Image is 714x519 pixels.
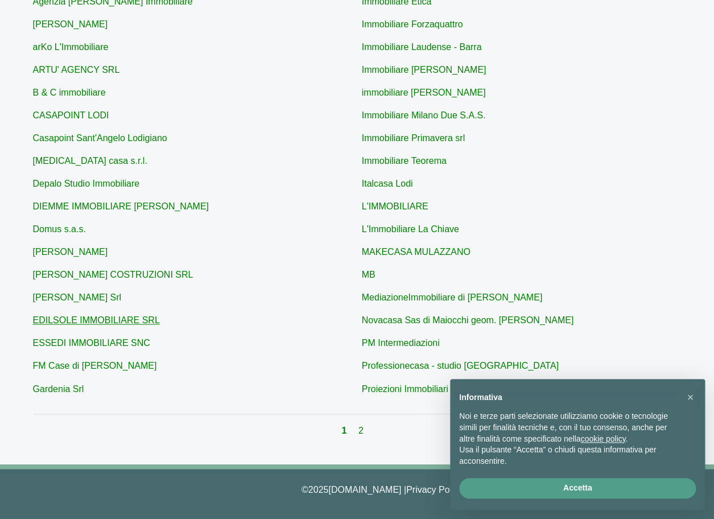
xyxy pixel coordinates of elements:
[362,65,486,75] a: Immobiliare [PERSON_NAME]
[362,384,526,393] a: Proiezioni Immobiliari [PERSON_NAME]
[33,224,86,234] a: Domus s.a.s.
[362,42,482,52] a: Immobiliare Laudense - Barra
[33,133,167,143] a: Casapoint Sant'Angelo Lodigiano
[362,270,375,279] a: MB
[33,179,140,188] a: Depalo Studio Immobiliare
[459,478,696,499] button: Accetta
[459,411,678,444] p: Noi e terze parti selezionate utilizziamo cookie o tecnologie simili per finalità tecniche e, con...
[33,88,106,97] a: B & C immobiliare
[358,425,364,435] a: 2
[33,42,109,52] a: arKo L'Immobiliare
[33,384,84,393] a: Gardenia Srl
[362,133,465,143] a: Immobiliare Primavera srl
[33,201,209,211] a: DIEMME IMMOBILIARE [PERSON_NAME]
[362,179,413,188] a: Italcasa Lodi
[33,315,160,325] a: EDILSOLE IMMOBILIARE SRL
[33,247,108,257] a: [PERSON_NAME]
[687,391,694,403] span: ×
[362,224,459,234] a: L'Immobiliare La Chiave
[362,88,486,97] a: immobiliare [PERSON_NAME]
[33,156,147,166] a: [MEDICAL_DATA] casa s.r.l.
[459,393,678,402] h2: Informativa
[33,65,120,75] a: ARTU' AGENCY SRL
[33,293,122,302] a: [PERSON_NAME] Srl
[33,361,157,370] a: FM Case di [PERSON_NAME]
[362,361,559,370] a: Professionecasa - studio [GEOGRAPHIC_DATA]
[580,434,625,443] a: cookie policy - il link si apre in una nuova scheda
[459,444,678,467] p: Usa il pulsante “Accetta” o chiudi questa informativa per acconsentire.
[362,338,440,348] a: PM Intermediazioni
[42,483,673,496] p: © 2025 [DOMAIN_NAME] | - - |
[362,315,574,325] a: Novacasa Sas di Maiocchi geom. [PERSON_NAME]
[341,425,349,435] a: 1
[362,110,486,120] a: Immobiliare Milano Due S.A.S.
[362,201,428,211] a: L'IMMOBILIARE
[362,247,471,257] a: MAKECASA MULAZZANO
[362,293,542,302] a: MediazioneImmobiliare di [PERSON_NAME]
[362,19,463,29] a: Immobiliare Forzaquattro
[33,19,108,29] a: [PERSON_NAME]
[406,484,463,494] a: Privacy Policy
[33,338,150,348] a: ESSEDI IMMOBILIARE SNC
[681,388,699,406] button: Chiudi questa informativa
[33,270,193,279] a: [PERSON_NAME] COSTRUZIONI SRL
[362,156,447,166] a: Immobiliare Teorema
[33,110,109,120] a: CASAPOINT LODI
